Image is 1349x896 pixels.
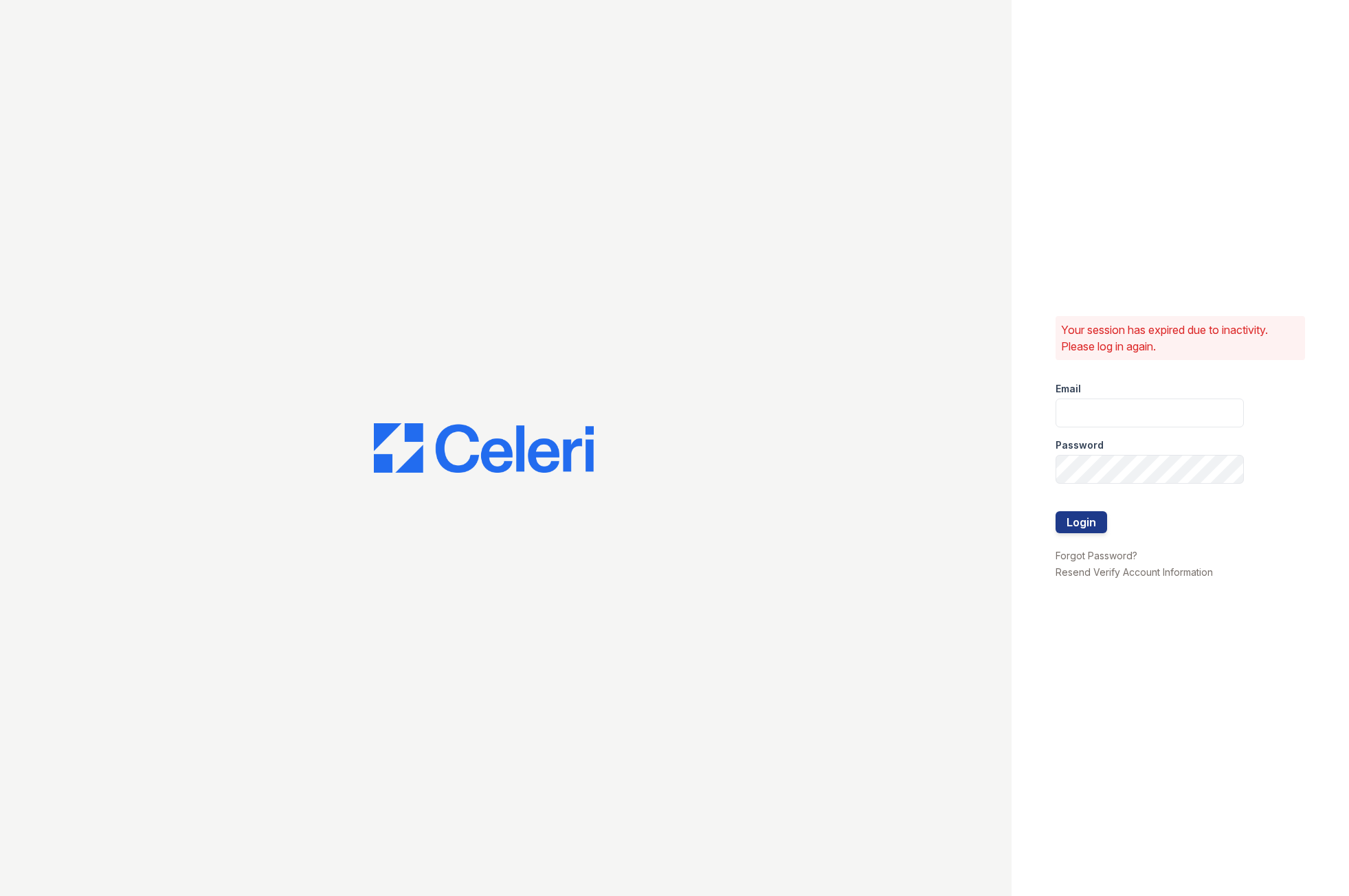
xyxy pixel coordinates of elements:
a: Resend Verify Account Information [1056,566,1213,578]
p: Your session has expired due to inactivity. Please log in again. [1061,322,1300,355]
button: Login [1056,511,1107,533]
label: Email [1056,382,1081,396]
img: CE_Logo_Blue-a8612792a0a2168367f1c8372b55b34899dd931a85d93a1a3d3e32e68fde9ad4.png [374,423,594,473]
label: Password [1056,438,1104,452]
a: Forgot Password? [1056,550,1137,561]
